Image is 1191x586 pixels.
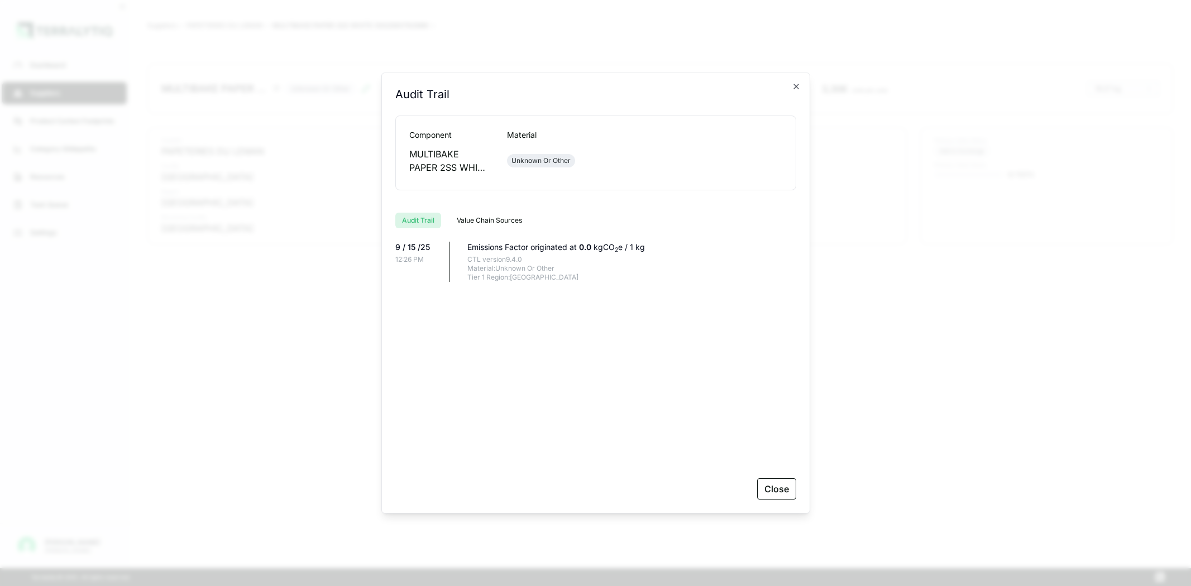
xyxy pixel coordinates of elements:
[467,242,796,253] div: Emissions Factor originated at kgCO e / 1 kg
[511,156,571,165] div: Unknown Or Other
[395,255,440,264] div: 12:26 PM
[467,264,796,273] div: Material: Unknown Or Other
[615,246,618,253] sub: 2
[507,129,587,141] div: Material
[467,273,796,282] div: Tier 1 Region: [GEOGRAPHIC_DATA]
[450,213,529,228] button: Value Chain Sources
[395,87,449,102] h2: Audit Trail
[395,204,796,228] div: RFI tabs
[579,242,594,252] span: 0.0
[409,129,489,141] div: Component
[395,213,441,228] button: Audit Trail
[395,242,440,253] div: 9 / 15 /25
[409,147,489,174] div: MULTIBAKE PAPER 2SS WHITE 39GSMX760MM
[467,255,796,264] div: CTL version 9.4.0
[757,478,796,499] button: Close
